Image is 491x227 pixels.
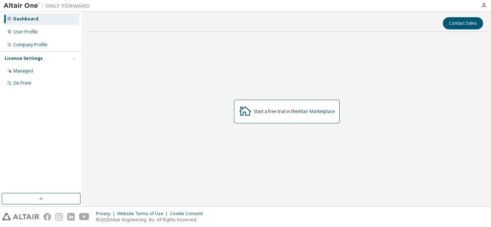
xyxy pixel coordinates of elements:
[13,80,31,86] div: On Prem
[79,213,90,221] img: youtube.svg
[43,213,51,221] img: facebook.svg
[13,68,33,74] div: Managed
[254,109,335,114] div: Start a free trial in the
[5,56,43,61] div: License Settings
[13,16,38,22] div: Dashboard
[298,108,335,114] a: Altair Marketplace
[13,29,38,35] div: User Profile
[443,17,483,29] button: Contact Sales
[2,213,39,221] img: altair_logo.svg
[13,42,47,48] div: Company Profile
[117,211,170,217] div: Website Terms of Use
[55,213,63,221] img: instagram.svg
[170,211,207,217] div: Cookie Consent
[4,2,93,9] img: Altair One
[96,217,207,223] p: © 2025 Altair Engineering, Inc. All Rights Reserved.
[67,213,75,221] img: linkedin.svg
[96,211,117,217] div: Privacy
